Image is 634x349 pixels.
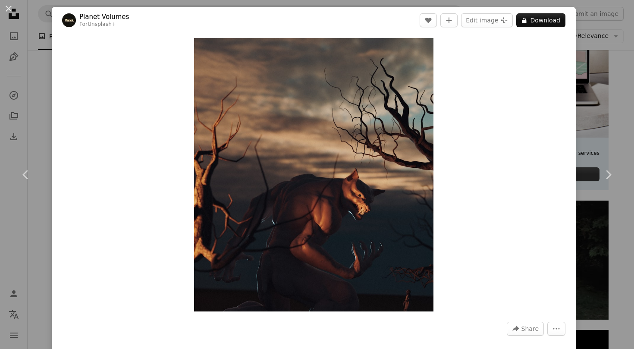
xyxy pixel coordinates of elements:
[440,13,458,27] button: Add to Collection
[521,322,539,335] span: Share
[194,38,433,311] img: A digital painting of a man with a wolf on his back
[547,322,565,336] button: More Actions
[420,13,437,27] button: Like
[516,13,565,27] button: Download
[79,21,129,28] div: For
[507,322,544,336] button: Share this image
[461,13,513,27] button: Edit image
[194,38,433,311] button: Zoom in on this image
[79,13,129,21] a: Planet Volumes
[88,21,116,27] a: Unsplash+
[62,13,76,27] img: Go to Planet Volumes's profile
[582,133,634,216] a: Next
